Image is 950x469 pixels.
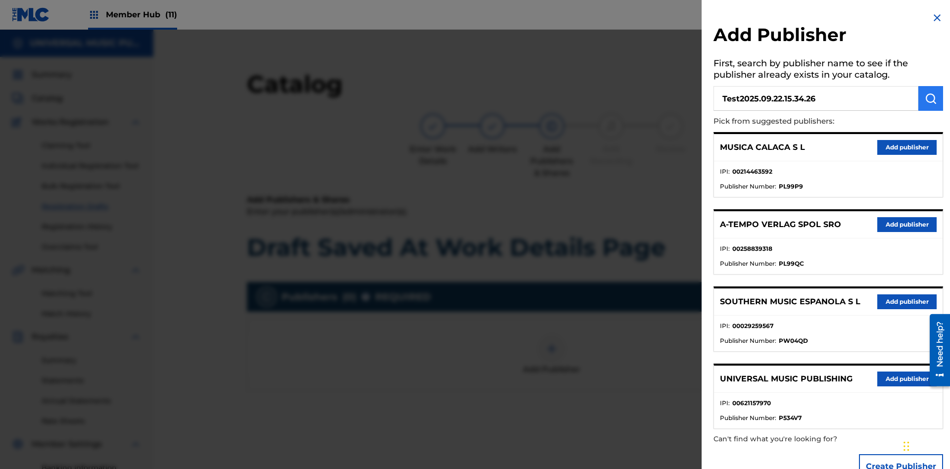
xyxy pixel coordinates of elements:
[877,294,937,309] button: Add publisher
[720,167,730,176] span: IPI :
[720,244,730,253] span: IPI :
[779,182,803,191] strong: PL99P9
[106,9,177,20] span: Member Hub
[732,167,772,176] strong: 00214463592
[720,399,730,408] span: IPI :
[877,140,937,155] button: Add publisher
[720,414,776,422] span: Publisher Number :
[779,259,804,268] strong: PL99QC
[877,217,937,232] button: Add publisher
[732,399,771,408] strong: 00621157970
[720,322,730,330] span: IPI :
[779,336,808,345] strong: PW04QD
[720,373,853,385] p: UNIVERSAL MUSIC PUBLISHING
[713,86,918,111] input: Search publisher's name
[732,244,772,253] strong: 00258839318
[720,141,805,153] p: MUSICA CALACA S L
[720,336,776,345] span: Publisher Number :
[720,219,841,231] p: A-TEMPO VERLAG SPOL SRO
[903,431,909,461] div: Drag
[877,372,937,386] button: Add publisher
[713,55,943,86] h5: First, search by publisher name to see if the publisher already exists in your catalog.
[713,429,887,449] p: Can't find what you're looking for?
[925,93,937,104] img: Search Works
[901,422,950,469] iframe: Chat Widget
[720,296,860,308] p: SOUTHERN MUSIC ESPANOLA S L
[720,259,776,268] span: Publisher Number :
[165,10,177,19] span: (11)
[922,310,950,391] iframe: Resource Center
[732,322,773,330] strong: 00029259567
[713,111,887,132] p: Pick from suggested publishers:
[713,24,943,49] h2: Add Publisher
[12,7,50,22] img: MLC Logo
[779,414,802,422] strong: P534V7
[88,9,100,21] img: Top Rightsholders
[720,182,776,191] span: Publisher Number :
